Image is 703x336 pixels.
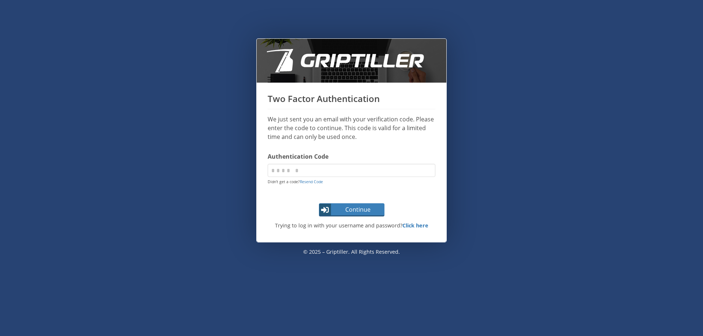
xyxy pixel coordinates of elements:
[332,205,384,214] span: Continue
[268,152,435,161] label: Authentication Code
[319,203,384,216] button: Continue
[268,94,435,109] h1: Two Factor Authentication
[256,242,447,261] p: © 2025 – Griptiller. All rights reserved.
[268,115,435,141] p: We just sent you an email with your verification code. Please enter the code to continue. This co...
[402,222,428,229] a: Click here
[264,222,439,230] p: Trying to log in with your username and password?
[268,179,323,184] small: Didn't get a code?
[300,179,323,184] a: Resend Code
